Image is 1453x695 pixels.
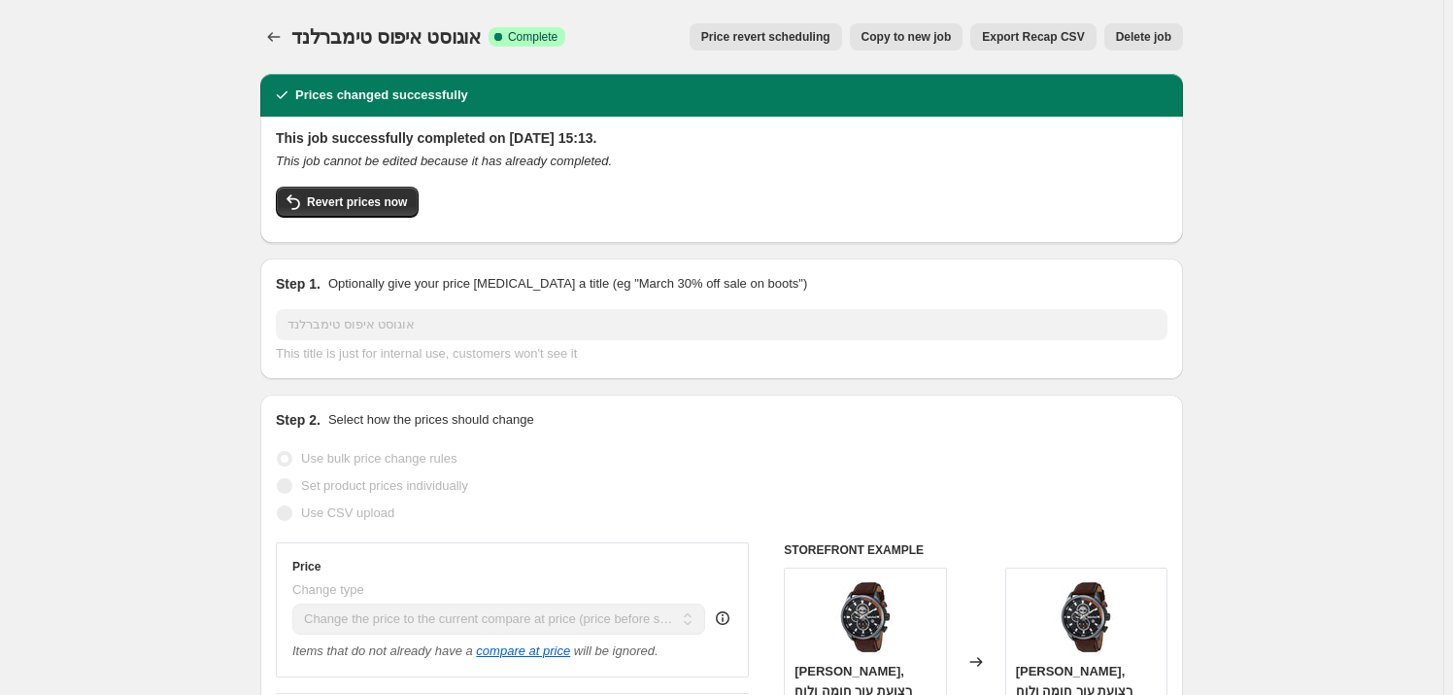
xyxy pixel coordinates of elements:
i: This job cannot be edited because it has already completed. [276,154,612,168]
button: Price change jobs [260,23,287,51]
button: compare at price [476,643,570,658]
span: Complete [508,29,558,45]
p: Select how the prices should change [328,410,534,430]
h2: Step 1. [276,274,321,294]
h2: Step 2. [276,410,321,430]
img: a81b50deca5ec33db4a51dd1c0a5ae2a_80x.jpg [1047,578,1125,656]
button: Price revert scheduling [690,23,842,51]
button: Copy to new job [850,23,963,51]
span: Use bulk price change rules [301,451,456,466]
span: Revert prices now [307,194,407,210]
span: Use CSV upload [301,505,394,520]
span: Change type [292,582,364,597]
button: Export Recap CSV [970,23,1096,51]
input: 30% off holiday sale [276,309,1167,340]
img: a81b50deca5ec33db4a51dd1c0a5ae2a_80x.jpg [827,578,904,656]
i: Items that do not already have a [292,643,473,658]
span: Delete job [1116,29,1171,45]
p: Optionally give your price [MEDICAL_DATA] a title (eg "March 30% off sale on boots") [328,274,807,294]
h3: Price [292,559,321,574]
span: Copy to new job [862,29,952,45]
span: Price revert scheduling [701,29,830,45]
div: help [713,608,732,628]
button: Delete job [1104,23,1183,51]
button: Revert prices now [276,187,419,218]
span: אוגוסט איפוס טימברלנד [291,26,481,48]
span: This title is just for internal use, customers won't see it [276,346,577,361]
span: Export Recap CSV [982,29,1084,45]
i: will be ignored. [574,643,659,658]
h2: This job successfully completed on [DATE] 15:13. [276,128,1167,148]
h6: STOREFRONT EXAMPLE [784,542,1167,558]
h2: Prices changed successfully [295,86,468,105]
span: Set product prices individually [301,478,468,493]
